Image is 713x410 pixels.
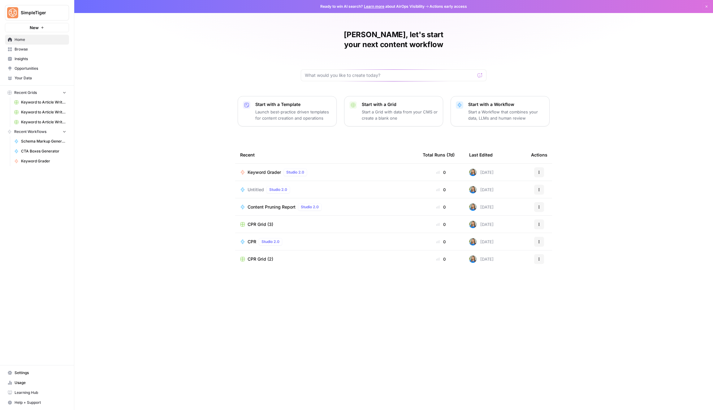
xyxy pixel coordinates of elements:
a: Schema Markup Generator [11,136,69,146]
a: Home [5,35,69,45]
button: Help + Support [5,398,69,408]
p: Start a Grid with data from your CMS or create a blank one [362,109,438,121]
span: Recent Grids [14,90,37,95]
span: Studio 2.0 [286,170,304,175]
button: Recent Grids [5,88,69,97]
div: [DATE] [469,238,494,245]
span: Recent Workflows [14,129,46,134]
div: Actions [531,146,547,163]
span: Browse [15,46,66,52]
a: Opportunities [5,64,69,73]
span: Keyword to Article Writer (A-H) [21,99,66,105]
div: 0 [423,256,459,262]
input: What would you like to create today? [305,72,475,78]
span: Studio 2.0 [269,187,287,192]
span: Home [15,37,66,42]
span: Keyword Grader [248,169,281,175]
a: UntitledStudio 2.0 [240,186,413,193]
div: [DATE] [469,203,494,211]
span: Help + Support [15,400,66,405]
div: [DATE] [469,186,494,193]
img: 57pqjeemi2nd7qi7uenxir8d7ni4 [469,203,477,211]
span: SimpleTiger [21,10,58,16]
span: Schema Markup Generator [21,139,66,144]
span: Keyword to Article Writer (I-Q) [21,109,66,115]
span: Usage [15,380,66,386]
a: Keyword GraderStudio 2.0 [240,169,413,176]
button: New [5,23,69,32]
a: Keyword to Article Writer (A-H) [11,97,69,107]
a: Browse [5,44,69,54]
button: Start with a TemplateLaunch best-practice driven templates for content creation and operations [238,96,337,126]
div: [DATE] [469,255,494,263]
img: 57pqjeemi2nd7qi7uenxir8d7ni4 [469,255,477,263]
a: Keyword to Article Writer (I-Q) [11,107,69,117]
span: Keyword Grader [21,158,66,164]
span: Studio 2.0 [261,239,279,245]
div: [DATE] [469,221,494,228]
span: Insights [15,56,66,62]
a: CPR Grid (2) [240,256,413,262]
a: Learning Hub [5,388,69,398]
a: CPR Grid (3) [240,221,413,227]
a: Your Data [5,73,69,83]
p: Start with a Grid [362,101,438,108]
a: CTA Boxes Generator [11,146,69,156]
div: Recent [240,146,413,163]
span: CTA Boxes Generator [21,148,66,154]
a: Keyword to Article Writer (R-Z) [11,117,69,127]
h1: [PERSON_NAME], let's start your next content workflow [301,30,486,50]
p: Launch best-practice driven templates for content creation and operations [255,109,331,121]
p: Start with a Workflow [468,101,544,108]
div: Total Runs (7d) [423,146,455,163]
span: Studio 2.0 [301,204,319,210]
img: 57pqjeemi2nd7qi7uenxir8d7ni4 [469,186,477,193]
span: New [30,24,39,31]
span: Content Pruning Report [248,204,296,210]
div: 0 [423,239,459,245]
div: 0 [423,169,459,175]
div: 0 [423,204,459,210]
button: Workspace: SimpleTiger [5,5,69,20]
span: Opportunities [15,66,66,71]
button: Start with a GridStart a Grid with data from your CMS or create a blank one [344,96,443,126]
span: Actions early access [430,4,467,9]
img: 57pqjeemi2nd7qi7uenxir8d7ni4 [469,169,477,176]
span: Untitled [248,187,264,193]
p: Start a Workflow that combines your data, LLMs and human review [468,109,544,121]
span: Keyword to Article Writer (R-Z) [21,119,66,125]
span: CPR Grid (2) [248,256,273,262]
div: [DATE] [469,169,494,176]
span: CPR Grid (3) [248,221,273,227]
a: Content Pruning ReportStudio 2.0 [240,203,413,211]
a: Insights [5,54,69,64]
div: 0 [423,221,459,227]
a: Settings [5,368,69,378]
span: Settings [15,370,66,376]
span: CPR [248,239,256,245]
button: Recent Workflows [5,127,69,136]
div: 0 [423,187,459,193]
span: Your Data [15,75,66,81]
a: Learn more [364,4,384,9]
a: CPRStudio 2.0 [240,238,413,245]
span: Ready to win AI search? about AirOps Visibility [320,4,425,9]
span: Learning Hub [15,390,66,395]
p: Start with a Template [255,101,331,108]
button: Start with a WorkflowStart a Workflow that combines your data, LLMs and human review [451,96,550,126]
img: 57pqjeemi2nd7qi7uenxir8d7ni4 [469,238,477,245]
a: Keyword Grader [11,156,69,166]
div: Last Edited [469,146,493,163]
a: Usage [5,378,69,388]
img: SimpleTiger Logo [7,7,18,18]
img: 57pqjeemi2nd7qi7uenxir8d7ni4 [469,221,477,228]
